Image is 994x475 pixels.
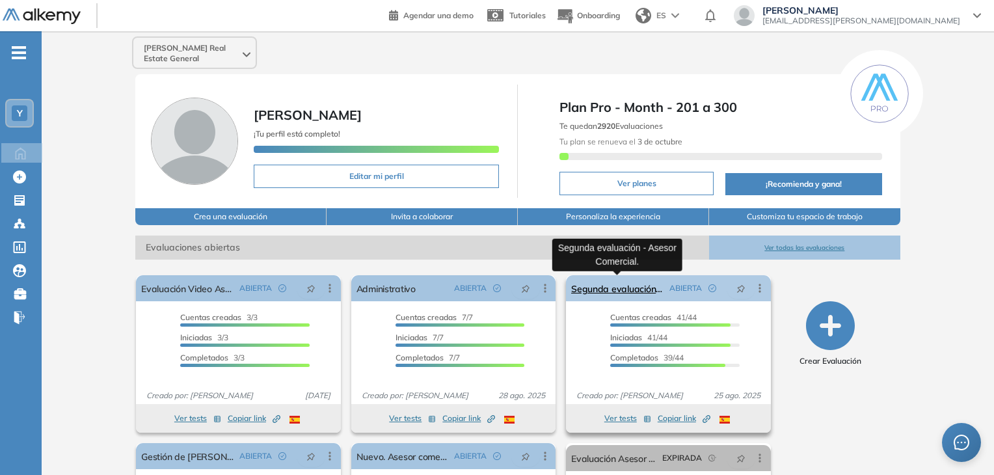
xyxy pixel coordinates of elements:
span: pushpin [521,451,530,461]
span: field-time [708,454,716,462]
button: Crea una evaluación [135,208,327,225]
a: Gestión de [PERSON_NAME]. [141,443,234,469]
button: Onboarding [556,2,620,30]
button: Invita a colaborar [327,208,518,225]
button: Copiar link [658,411,710,426]
a: Nuevo. Asesor comercial [356,443,449,469]
button: Ver tests [604,411,651,426]
span: [DATE] [300,390,336,401]
span: Copiar link [658,413,710,424]
span: Evaluaciones abiertas [135,236,709,260]
button: Copiar link [228,411,280,426]
img: world [636,8,651,23]
span: pushpin [306,283,316,293]
span: 7/7 [396,353,460,362]
span: 41/44 [610,312,697,322]
i: - [12,51,26,54]
button: pushpin [297,446,325,467]
span: 7/7 [396,332,444,342]
span: ABIERTA [454,450,487,462]
button: pushpin [297,278,325,299]
span: Y [17,108,23,118]
button: Personaliza la experiencia [518,208,709,225]
span: [PERSON_NAME] [254,107,362,123]
span: ES [656,10,666,21]
span: 3/3 [180,312,258,322]
img: ESP [719,416,730,424]
span: [PERSON_NAME] [762,5,960,16]
button: ¡Recomienda y gana! [725,173,881,195]
a: Agendar una demo [389,7,474,22]
span: Cuentas creadas [180,312,241,322]
button: Customiza tu espacio de trabajo [709,208,900,225]
span: Completados [610,353,658,362]
span: check-circle [708,284,716,292]
button: Ver planes [559,172,714,195]
span: EXPIRADA [662,452,702,464]
a: Segunda evaluación - Asesor Comercial. [571,275,664,301]
a: Evaluación Video Asesor Comercial [141,275,234,301]
span: ABIERTA [669,282,702,294]
button: pushpin [511,446,540,467]
span: 41/44 [610,332,667,342]
span: [PERSON_NAME] Real Estate General [144,43,240,64]
button: Ver tests [389,411,436,426]
span: check-circle [278,284,286,292]
span: check-circle [493,452,501,460]
span: Iniciadas [610,332,642,342]
button: pushpin [727,448,755,468]
span: check-circle [493,284,501,292]
button: Crear Evaluación [799,301,861,367]
a: Administrativo [356,275,416,301]
span: ABIERTA [454,282,487,294]
button: Copiar link [442,411,495,426]
img: arrow [671,13,679,18]
span: Creado por: [PERSON_NAME] [356,390,474,401]
button: Editar mi perfil [254,165,499,188]
span: 39/44 [610,353,684,362]
span: ¡Tu perfil está completo! [254,129,340,139]
span: pushpin [736,453,745,463]
span: Te quedan Evaluaciones [559,121,663,131]
span: Cuentas creadas [610,312,671,322]
a: Evaluación Asesor Comercial [571,445,656,471]
img: Logo [3,8,81,25]
span: ABIERTA [239,282,272,294]
b: 3 de octubre [636,137,682,146]
img: Foto de perfil [151,98,238,185]
button: Ver todas las evaluaciones [709,236,900,260]
span: 7/7 [396,312,473,322]
img: ESP [289,416,300,424]
span: pushpin [306,451,316,461]
span: 28 ago. 2025 [493,390,550,401]
span: [EMAIL_ADDRESS][PERSON_NAME][DOMAIN_NAME] [762,16,960,26]
span: Crear Evaluación [799,355,861,367]
button: pushpin [727,278,755,299]
span: Completados [396,353,444,362]
span: Copiar link [228,413,280,424]
span: pushpin [736,283,745,293]
span: Onboarding [577,10,620,20]
span: Tu plan se renueva el [559,137,682,146]
span: Completados [180,353,228,362]
span: Iniciadas [396,332,427,342]
span: ABIERTA [239,450,272,462]
button: Ver tests [174,411,221,426]
span: Plan Pro - Month - 201 a 300 [559,98,881,117]
span: Cuentas creadas [396,312,457,322]
button: pushpin [511,278,540,299]
span: 3/3 [180,332,228,342]
b: 2920 [597,121,615,131]
span: Creado por: [PERSON_NAME] [141,390,258,401]
span: Iniciadas [180,332,212,342]
span: pushpin [521,283,530,293]
span: message [954,435,969,450]
span: Agendar una demo [403,10,474,20]
span: check-circle [278,452,286,460]
div: Segunda evaluación - Asesor Comercial. [552,238,682,271]
img: ESP [504,416,515,424]
span: 3/3 [180,353,245,362]
span: Creado por: [PERSON_NAME] [571,390,688,401]
span: Tutoriales [509,10,546,20]
span: 25 ago. 2025 [708,390,766,401]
